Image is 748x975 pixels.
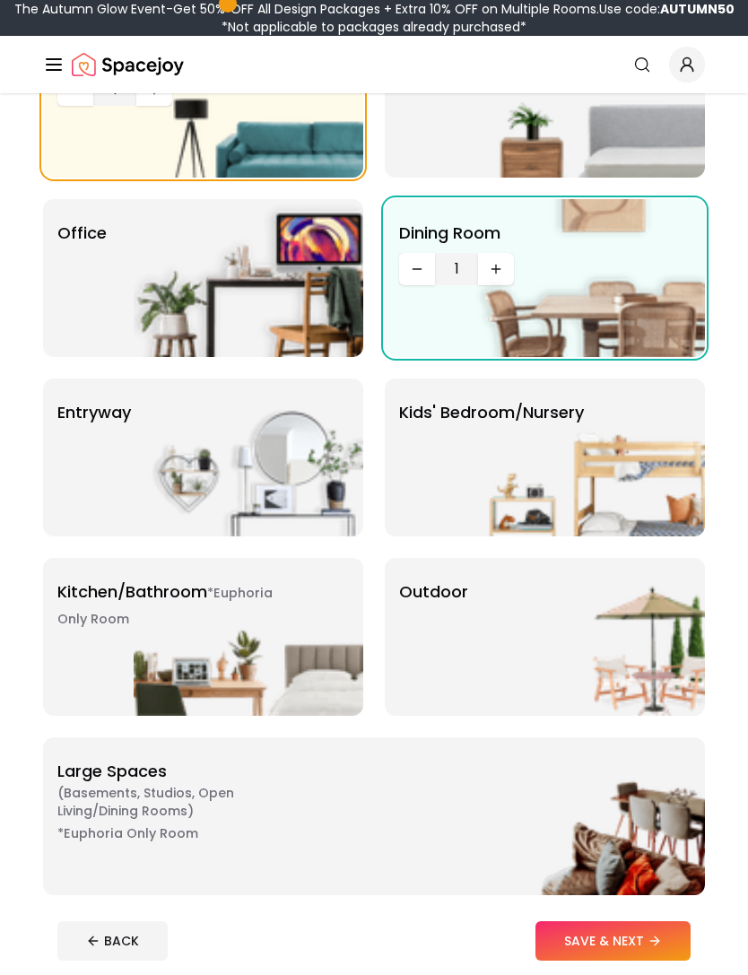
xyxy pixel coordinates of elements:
img: Living Room [134,20,363,178]
img: Bedroom [475,20,705,178]
img: Spacejoy Logo [72,47,184,83]
img: Outdoor [475,558,705,716]
p: entryway [57,400,131,425]
span: *Not applicable to packages already purchased* [222,18,526,36]
p: Large Spaces [57,759,282,846]
img: Dining Room [475,199,705,357]
button: SAVE & NEXT [535,921,691,961]
span: 1 [442,258,471,280]
button: Decrease quantity [399,253,435,285]
p: Dining Room [399,221,500,246]
img: Large Spaces *Euphoria Only [475,737,705,895]
img: Office [134,199,363,357]
img: Kids' Bedroom/Nursery [475,379,705,536]
img: Kitchen/Bathroom *Euphoria Only [134,558,363,716]
span: ( Basements, Studios, Open living/dining rooms ) [57,784,282,820]
a: Spacejoy [72,47,184,83]
p: Kitchen/Bathroom [57,579,282,631]
small: *Euphoria Only Room [57,824,198,842]
nav: Global [43,36,705,93]
p: Kids' Bedroom/Nursery [399,400,584,425]
img: entryway [134,379,363,536]
p: Outdoor [399,579,468,605]
p: Office [57,221,107,246]
button: BACK [57,921,168,961]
